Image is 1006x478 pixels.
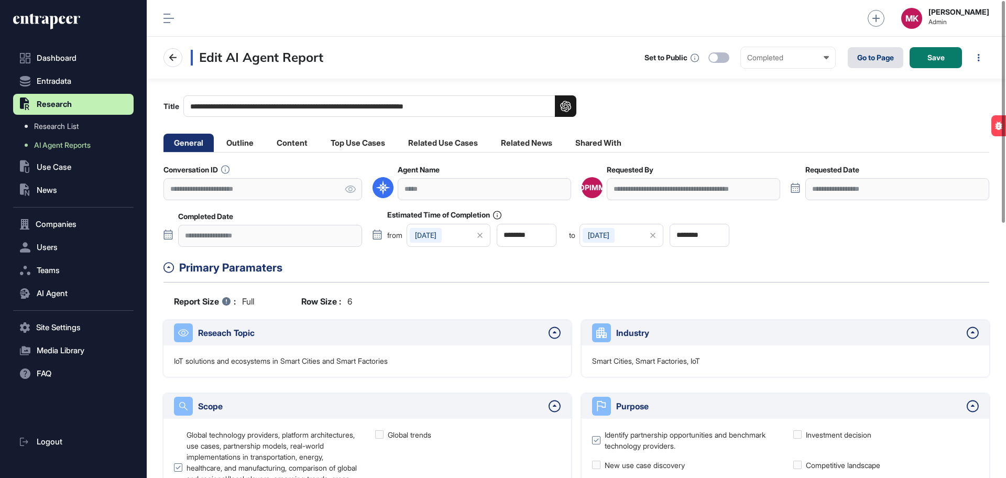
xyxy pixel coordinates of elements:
[37,438,62,446] span: Logout
[13,340,134,361] button: Media Library
[605,429,778,451] div: Identify partnership opportunities and benchmark technology providers.
[387,232,402,239] span: from
[616,400,961,412] div: Purpose
[616,327,961,339] div: Industry
[216,134,264,152] li: Outline
[927,54,945,61] span: Save
[607,166,653,174] label: Requested By
[806,429,871,440] div: Investment decision
[398,166,440,174] label: Agent Name
[37,77,71,85] span: Entradata
[13,431,134,452] a: Logout
[644,53,687,62] div: Set to Public
[13,48,134,69] a: Dashboard
[36,220,76,229] span: Companies
[37,163,71,171] span: Use Case
[388,429,431,440] div: Global trends
[37,100,72,108] span: Research
[163,134,214,152] li: General
[178,212,233,221] label: Completed Date
[13,283,134,304] button: AI Agent
[13,180,134,201] button: News
[18,117,134,136] a: Research List
[13,363,134,384] button: FAQ
[398,134,488,152] li: Related Use Cases
[191,50,323,66] h3: Edit AI Agent Report
[198,327,543,339] div: Reseach Topic
[198,400,543,412] div: Scope
[37,186,57,194] span: News
[13,214,134,235] button: Companies
[13,94,134,115] button: Research
[34,141,91,149] span: AI Agent Reports
[806,460,880,471] div: Competitive landscape
[13,260,134,281] button: Teams
[174,356,388,366] p: IoT solutions and ecosystems in Smart Cities and Smart Factories
[928,18,989,26] span: Admin
[37,370,51,378] span: FAQ
[583,228,615,243] div: [DATE]
[387,211,501,220] label: Estimated Time of Completion
[569,232,575,239] span: to
[13,317,134,338] button: Site Settings
[37,266,60,275] span: Teams
[174,295,236,308] b: Report Size :
[13,71,134,92] button: Entradata
[301,295,341,308] b: Row Size :
[163,95,576,117] label: Title
[747,53,829,62] div: Completed
[490,134,563,152] li: Related News
[163,165,229,174] label: Conversation ID
[848,47,903,68] a: Go to Page
[805,166,859,174] label: Requested Date
[579,183,605,192] div: OPIMM
[301,295,352,308] div: 6
[36,323,81,332] span: Site Settings
[174,295,254,308] div: full
[928,8,989,16] strong: [PERSON_NAME]
[183,95,576,117] input: Title
[13,237,134,258] button: Users
[37,243,58,252] span: Users
[410,228,442,243] div: [DATE]
[37,289,68,298] span: AI Agent
[37,346,84,355] span: Media Library
[901,8,922,29] button: MK
[266,134,318,152] li: Content
[565,134,632,152] li: Shared With
[34,122,79,131] span: Research List
[910,47,962,68] button: Save
[592,356,700,366] p: Smart Cities, Smart Factories, IoT
[605,460,685,471] div: New use case discovery
[18,136,134,155] a: AI Agent Reports
[37,54,76,62] span: Dashboard
[320,134,396,152] li: Top Use Cases
[13,157,134,178] button: Use Case
[179,259,989,276] div: Primary Paramaters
